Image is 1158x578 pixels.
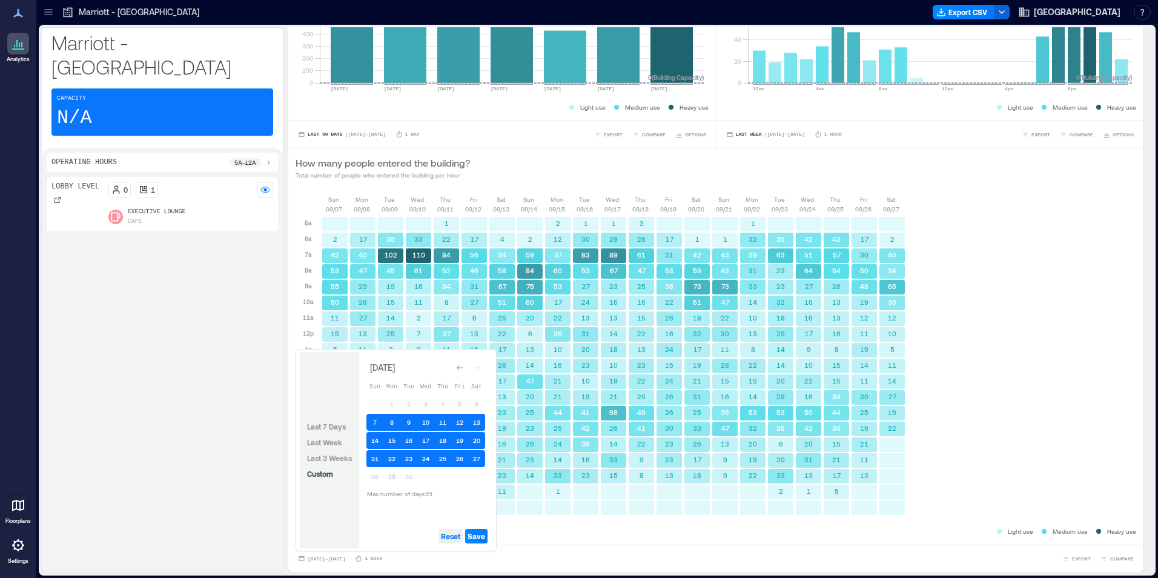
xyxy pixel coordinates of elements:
[386,314,395,322] text: 14
[411,194,424,204] p: Wed
[584,219,588,227] text: 1
[498,330,506,337] text: 22
[356,194,368,204] p: Mon
[437,86,455,91] text: [DATE]
[445,298,449,306] text: 8
[721,251,729,259] text: 43
[305,281,312,291] p: 9a
[443,314,451,322] text: 17
[749,235,757,243] text: 32
[1113,131,1134,138] span: OPTIONS
[296,553,348,565] button: [DATE]-[DATE]
[451,450,468,467] button: 26
[57,106,92,130] p: N/A
[1005,86,1014,91] text: 4pm
[437,204,454,214] p: 09/11
[51,158,117,167] p: Operating Hours
[693,251,701,259] text: 42
[296,156,470,170] p: How many people entered the building?
[359,330,367,337] text: 13
[498,251,506,259] text: 34
[650,86,668,91] text: [DATE]
[860,298,868,306] text: 19
[331,330,339,337] text: 15
[609,298,618,306] text: 16
[523,194,534,204] p: Sun
[609,314,618,322] text: 13
[1057,128,1096,141] button: COMPARE
[554,267,562,274] text: 60
[385,251,397,259] text: 102
[642,131,666,138] span: COMPARE
[888,314,896,322] text: 12
[498,282,507,290] text: 67
[718,194,729,204] p: Sun
[471,235,479,243] text: 17
[637,298,646,306] text: 16
[309,79,313,86] tspan: 0
[556,219,560,227] text: 2
[609,235,618,243] text: 29
[693,282,701,290] text: 73
[612,219,616,227] text: 1
[832,298,841,306] text: 13
[1110,555,1134,562] span: COMPARE
[331,298,339,306] text: 50
[1060,553,1093,565] button: EXPORT
[331,251,339,259] text: 42
[400,414,417,431] button: 9
[716,204,732,214] p: 09/21
[549,204,565,214] p: 09/15
[383,450,400,467] button: 22
[693,267,701,274] text: 59
[442,267,451,274] text: 52
[888,267,896,274] text: 34
[443,330,451,337] text: 37
[307,454,352,462] span: Last 3 Weeks
[861,235,869,243] text: 17
[942,86,953,91] text: 12pm
[721,282,729,290] text: 73
[827,204,844,214] p: 09/25
[824,131,842,138] p: 1 Hour
[749,282,757,290] text: 33
[470,194,477,204] p: Fri
[749,298,757,306] text: 14
[582,282,591,290] text: 27
[1070,131,1093,138] span: COMPARE
[383,432,400,449] button: 15
[451,432,468,449] button: 19
[442,282,451,290] text: 34
[554,235,562,243] text: 12
[737,79,741,86] tspan: 0
[577,204,593,214] p: 09/16
[302,67,313,74] tspan: 100
[673,128,709,141] button: OPTIONS
[151,185,155,194] p: 1
[688,204,704,214] p: 09/20
[721,298,730,306] text: 47
[804,251,813,259] text: 51
[51,182,99,191] p: Lobby Level
[776,267,785,274] text: 23
[128,207,186,217] p: Executive Lounge
[749,267,757,274] text: 31
[359,298,367,306] text: 28
[51,30,273,79] p: Marriott - [GEOGRAPHIC_DATA]
[581,330,590,337] text: 31
[855,204,872,214] p: 09/26
[554,282,562,290] text: 53
[1107,102,1136,112] p: Heavy use
[581,235,590,243] text: 30
[637,251,646,259] text: 61
[417,432,434,449] button: 17
[468,432,485,449] button: 20
[749,314,757,322] text: 10
[386,330,395,337] text: 25
[581,267,590,274] text: 53
[804,314,813,322] text: 16
[632,204,649,214] p: 09/18
[414,298,423,306] text: 11
[4,531,33,568] a: Settings
[832,267,841,274] text: 54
